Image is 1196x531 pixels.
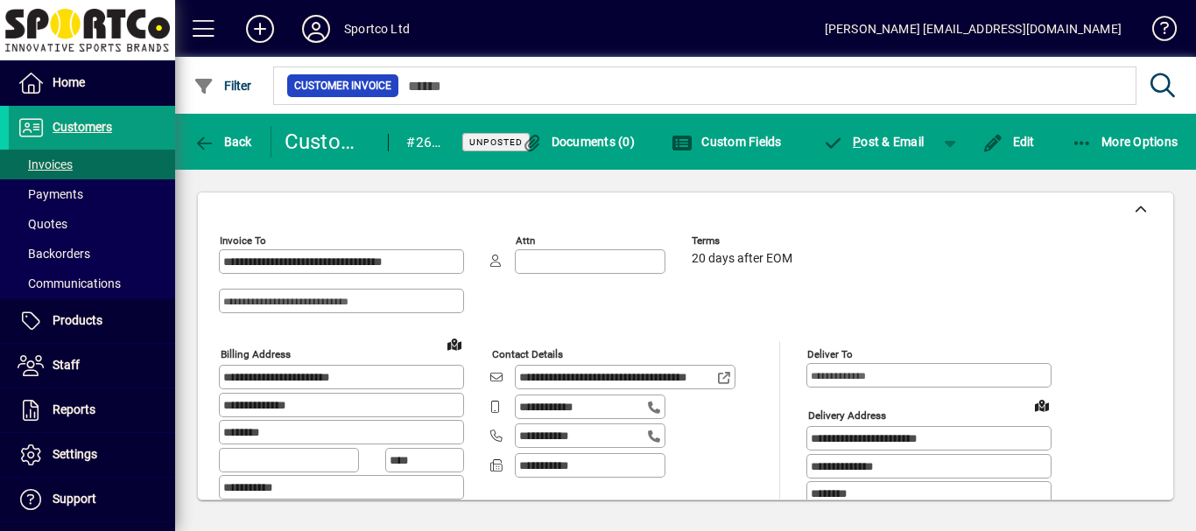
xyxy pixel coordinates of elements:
mat-label: Invoice To [220,234,266,247]
span: Custom Fields [672,135,782,149]
button: Edit [978,126,1039,157]
div: Customer Invoice [285,128,371,156]
button: Profile [288,13,344,45]
a: Support [9,478,175,521]
span: Edit [982,135,1035,149]
span: Unposted [469,136,523,148]
span: Back [193,135,252,149]
div: #266873 [406,129,440,157]
span: Quotes [18,217,67,231]
a: View on map [1028,391,1056,419]
div: Sportco Ltd [344,15,410,43]
span: Invoices [18,157,73,171]
a: View on map [440,330,468,358]
a: Products [9,299,175,343]
a: Invoices [9,150,175,179]
span: Communications [18,276,121,290]
span: Customers [53,120,112,134]
a: Backorders [9,239,175,269]
span: Products [53,313,102,327]
button: Documents (0) [517,126,639,157]
span: Support [53,492,96,506]
a: Home [9,61,175,105]
span: Backorders [18,247,90,261]
button: Custom Fields [667,126,786,157]
span: More Options [1072,135,1178,149]
span: Filter [193,79,252,93]
span: P [853,135,861,149]
span: Documents (0) [521,135,635,149]
a: Settings [9,433,175,477]
button: Post & Email [814,126,933,157]
div: [PERSON_NAME] [EMAIL_ADDRESS][DOMAIN_NAME] [825,15,1122,43]
a: Staff [9,344,175,388]
a: Communications [9,269,175,298]
span: 20 days after EOM [692,252,792,266]
a: Payments [9,179,175,209]
a: Knowledge Base [1139,3,1174,60]
mat-label: Deliver To [807,348,853,360]
button: More Options [1067,126,1183,157]
span: Terms [692,235,797,247]
button: Back [189,126,257,157]
span: Customer Invoice [294,77,391,94]
span: Settings [53,447,97,461]
span: Reports [53,402,95,416]
span: Staff [53,358,80,372]
button: Add [232,13,288,45]
a: Reports [9,388,175,432]
a: Quotes [9,209,175,239]
button: Filter [189,70,257,101]
app-page-header-button: Back [175,126,271,157]
mat-label: Attn [516,234,535,247]
span: Payments [18,187,83,201]
span: ost & Email [823,135,925,149]
span: Home [53,75,85,89]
